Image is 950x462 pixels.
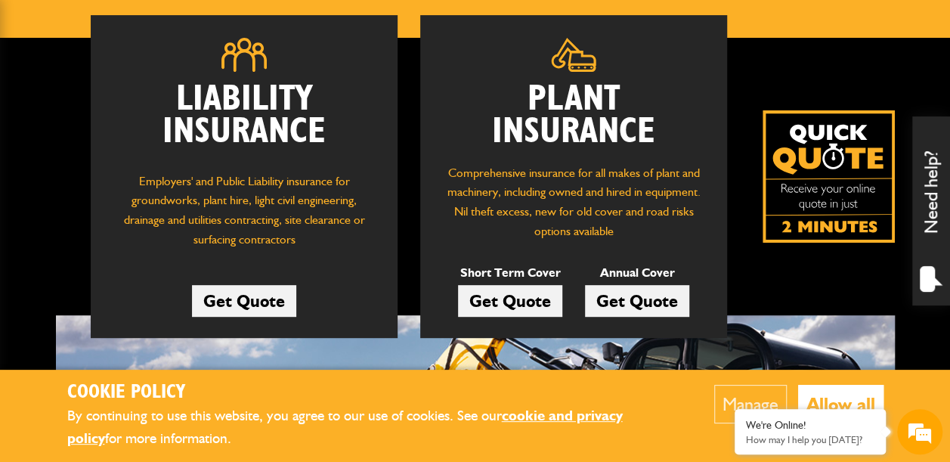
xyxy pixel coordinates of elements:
[113,172,375,257] p: Employers' and Public Liability insurance for groundworks, plant hire, light civil engineering, d...
[113,83,375,157] h2: Liability Insurance
[443,83,704,148] h2: Plant Insurance
[458,263,562,283] p: Short Term Cover
[763,110,895,243] a: Get your insurance quote isn just 2-minutes
[458,285,562,317] a: Get Quote
[67,381,668,405] h2: Cookie Policy
[20,140,276,173] input: Enter your last name
[746,434,874,445] p: How may I help you today?
[20,229,276,262] input: Enter your phone number
[67,405,668,451] p: By continuing to use this website, you agree to our use of cookies. See our for more information.
[206,357,274,377] em: Start Chat
[79,85,254,104] div: Chat with us now
[248,8,284,44] div: Minimize live chat window
[585,285,689,317] a: Get Quote
[443,163,704,240] p: Comprehensive insurance for all makes of plant and machinery, including owned and hired in equipm...
[585,263,689,283] p: Annual Cover
[798,385,883,423] button: Allow all
[912,116,950,305] div: Need help?
[714,385,787,423] button: Manage
[20,184,276,218] input: Enter your email address
[763,110,895,243] img: Quick Quote
[20,274,276,345] textarea: Type your message and hit 'Enter'
[67,407,623,448] a: cookie and privacy policy
[192,285,296,317] a: Get Quote
[26,84,63,105] img: d_20077148190_company_1631870298795_20077148190
[746,419,874,432] div: We're Online!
